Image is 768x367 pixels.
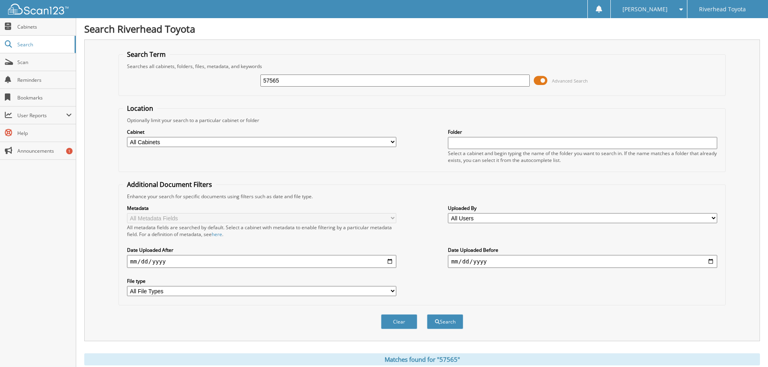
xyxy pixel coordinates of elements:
[123,180,216,189] legend: Additional Document Filters
[381,314,417,329] button: Clear
[123,63,721,70] div: Searches all cabinets, folders, files, metadata, and keywords
[552,78,588,84] span: Advanced Search
[17,94,72,101] span: Bookmarks
[127,247,396,253] label: Date Uploaded After
[448,129,717,135] label: Folder
[448,205,717,211] label: Uploaded By
[66,148,73,154] div: 1
[17,77,72,83] span: Reminders
[123,104,157,113] legend: Location
[212,231,222,238] a: here
[448,247,717,253] label: Date Uploaded Before
[84,353,760,365] div: Matches found for "57565"
[448,150,717,164] div: Select a cabinet and begin typing the name of the folder you want to search in. If the name match...
[123,50,170,59] legend: Search Term
[127,255,396,268] input: start
[17,59,72,66] span: Scan
[127,224,396,238] div: All metadata fields are searched by default. Select a cabinet with metadata to enable filtering b...
[127,205,396,211] label: Metadata
[427,314,463,329] button: Search
[17,23,72,30] span: Cabinets
[123,117,721,124] div: Optionally limit your search to a particular cabinet or folder
[699,7,746,12] span: Riverhead Toyota
[127,129,396,135] label: Cabinet
[17,112,66,119] span: User Reports
[17,130,72,137] span: Help
[17,147,72,154] span: Announcements
[17,41,71,48] span: Search
[448,255,717,268] input: end
[123,193,721,200] div: Enhance your search for specific documents using filters such as date and file type.
[84,22,760,35] h1: Search Riverhead Toyota
[127,278,396,284] label: File type
[8,4,69,15] img: scan123-logo-white.svg
[622,7,668,12] span: [PERSON_NAME]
